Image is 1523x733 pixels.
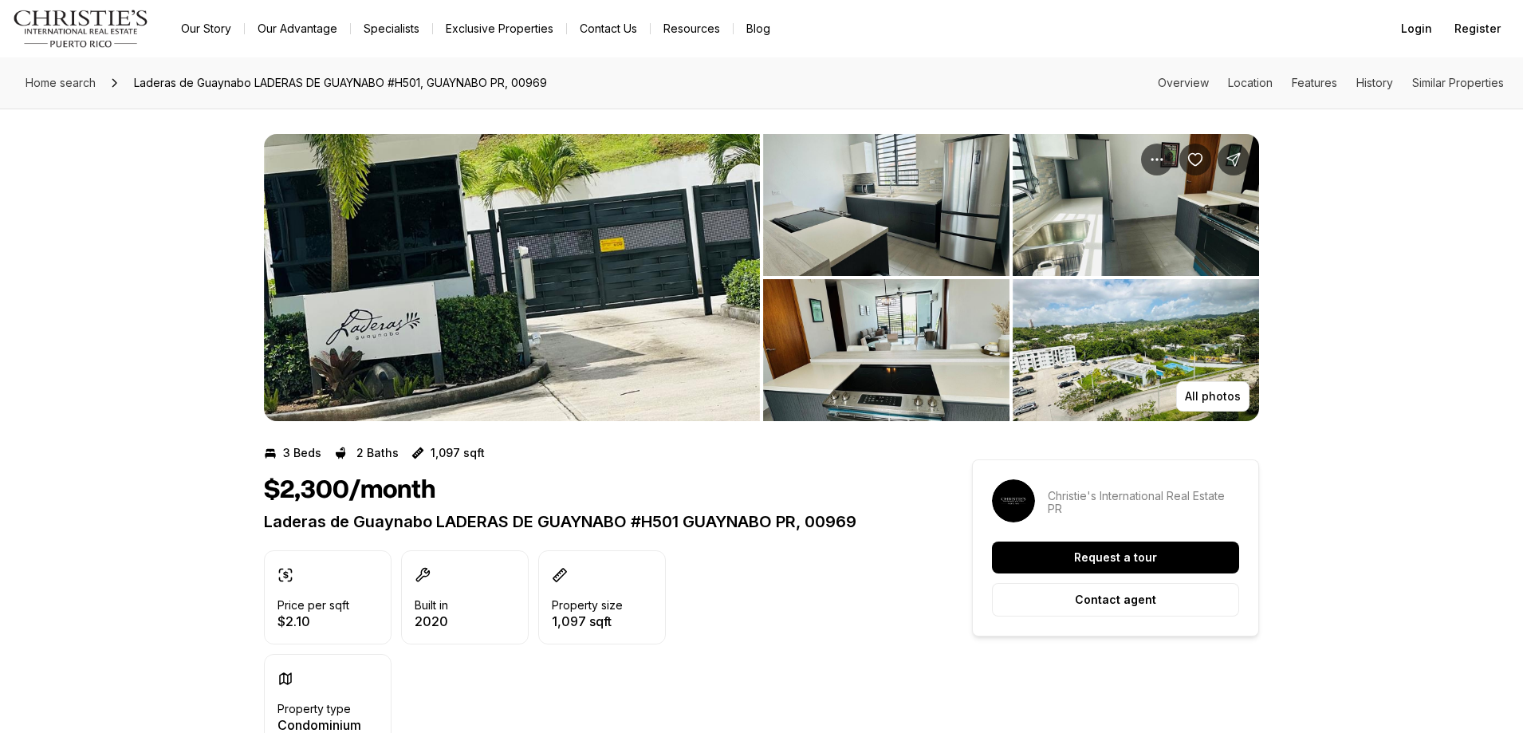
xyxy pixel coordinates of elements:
[1013,279,1259,421] button: View image gallery
[1445,13,1510,45] button: Register
[277,599,349,612] p: Price per sqft
[763,279,1009,421] button: View image gallery
[1412,76,1504,89] a: Skip to: Similar Properties
[1454,22,1501,35] span: Register
[1141,144,1173,175] button: Property options
[1176,381,1249,412] button: All photos
[1013,134,1259,276] button: View image gallery
[763,134,1259,421] li: 2 of 5
[264,134,1259,421] div: Listing Photos
[356,447,399,459] p: 2 Baths
[552,615,623,628] p: 1,097 sqft
[415,599,448,612] p: Built in
[277,719,361,731] p: Condominium
[1075,593,1156,606] p: Contact agent
[283,447,321,459] p: 3 Beds
[168,18,244,40] a: Our Story
[1391,13,1442,45] button: Login
[567,18,650,40] button: Contact Us
[277,703,351,715] p: Property type
[651,18,733,40] a: Resources
[992,583,1239,617] button: Contact agent
[1158,77,1504,89] nav: Page section menu
[1158,76,1209,89] a: Skip to: Overview
[277,615,349,628] p: $2.10
[1401,22,1432,35] span: Login
[128,70,553,96] span: Laderas de Guaynabo LADERAS DE GUAYNABO #H501, GUAYNABO PR, 00969
[19,70,102,96] a: Home search
[552,599,623,612] p: Property size
[1048,490,1239,515] p: Christie's International Real Estate PR
[1074,551,1157,564] p: Request a tour
[763,134,1009,276] button: View image gallery
[1356,76,1393,89] a: Skip to: History
[264,475,435,506] h1: $2,300/month
[415,615,448,628] p: 2020
[734,18,783,40] a: Blog
[433,18,566,40] a: Exclusive Properties
[26,76,96,89] span: Home search
[13,10,149,48] img: logo
[264,134,760,421] li: 1 of 5
[992,542,1239,573] button: Request a tour
[1228,76,1273,89] a: Skip to: Location
[245,18,350,40] a: Our Advantage
[264,512,915,531] p: Laderas de Guaynabo LADERAS DE GUAYNABO #H501 GUAYNABO PR, 00969
[431,447,485,459] p: 1,097 sqft
[1218,144,1249,175] button: Share Property: Laderas de Guaynabo LADERAS DE GUAYNABO #H501
[351,18,432,40] a: Specialists
[1185,390,1241,403] p: All photos
[264,134,760,421] button: View image gallery
[1292,76,1337,89] a: Skip to: Features
[1179,144,1211,175] button: Save Property: Laderas de Guaynabo LADERAS DE GUAYNABO #H501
